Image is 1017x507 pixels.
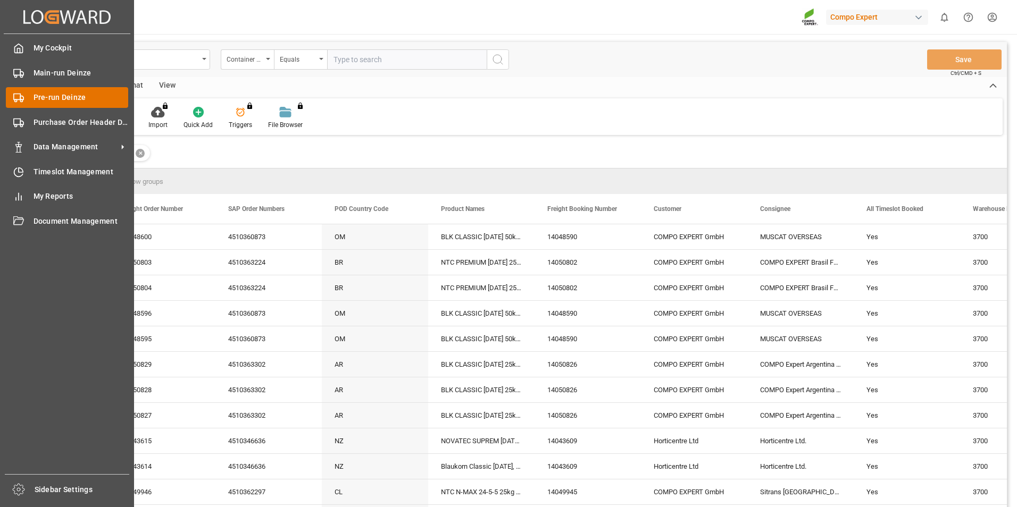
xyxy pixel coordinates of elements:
[826,7,932,27] button: Compo Expert
[747,454,854,479] div: Horticentre Ltd.
[215,275,322,300] div: 4510363224
[215,479,322,504] div: 4510362297
[322,454,428,479] div: NZ
[535,301,641,326] div: 14048590
[428,224,535,249] div: BLK CLASSIC [DATE] 50kg (x25) OMN
[951,69,981,77] span: Ctrl/CMD + S
[215,377,322,402] div: 4510363302
[215,352,322,377] div: 4510363302
[428,428,535,453] div: NOVATEC SUPREM [DATE], 1000 KG
[547,205,617,213] span: Freight Booking Number
[428,250,535,275] div: NTC PREMIUM [DATE] 25kg (x42) INT MTO
[109,403,215,428] div: 14050827
[34,117,129,128] span: Purchase Order Header Deinze
[866,378,947,402] div: Yes
[641,428,747,453] div: Horticentre Ltd
[428,454,535,479] div: Blaukorn Classic [DATE], 1200 kg;Novatec Premium [DATE], 1200 kg
[641,377,747,402] div: COMPO EXPERT GmbH
[109,352,215,377] div: 14050829
[109,224,215,249] div: 14048600
[6,62,128,83] a: Main-run Deinze
[109,250,215,275] div: 14050803
[535,224,641,249] div: 14048590
[35,484,130,495] span: Sidebar Settings
[109,479,215,504] div: 14049946
[227,52,263,64] div: Container Unit Number
[215,224,322,249] div: 4510360873
[322,377,428,402] div: AR
[641,250,747,275] div: COMPO EXPERT GmbH
[487,49,509,70] button: search button
[428,479,535,504] div: NTC N-MAX 24-5-5 25kg (x42) WW MTO
[322,428,428,453] div: NZ
[866,276,947,300] div: Yes
[641,454,747,479] div: Horticentre Ltd
[215,250,322,275] div: 4510363224
[747,224,854,249] div: MUSCAT OVERSEAS
[641,275,747,300] div: COMPO EXPERT GmbH
[221,49,274,70] button: open menu
[34,43,129,54] span: My Cockpit
[866,352,947,377] div: Yes
[747,275,854,300] div: COMPO EXPERT Brasil Fert. Ltda
[641,301,747,326] div: COMPO EXPERT GmbH
[109,326,215,351] div: 14048595
[228,205,285,213] span: SAP Order Numbers
[6,87,128,108] a: Pre-run Deinze
[866,301,947,326] div: Yes
[956,5,980,29] button: Help Center
[866,480,947,504] div: Yes
[34,166,129,178] span: Timeslot Management
[535,454,641,479] div: 14043609
[280,52,316,64] div: Equals
[641,326,747,351] div: COMPO EXPERT GmbH
[802,8,819,27] img: Screenshot%202023-09-29%20at%2010.02.21.png_1712312052.png
[428,301,535,326] div: BLK CLASSIC [DATE] 50kg (x25) OMN
[641,352,747,377] div: COMPO EXPERT GmbH
[215,326,322,351] div: 4510360873
[34,67,129,79] span: Main-run Deinze
[535,377,641,402] div: 14050826
[866,205,923,213] span: All Timeslot Booked
[747,479,854,504] div: Sitrans [GEOGRAPHIC_DATA]
[6,38,128,58] a: My Cockpit
[322,403,428,428] div: AR
[122,205,183,213] span: Freight Order Number
[34,191,129,202] span: My Reports
[535,250,641,275] div: 14050802
[215,403,322,428] div: 4510363302
[322,250,428,275] div: BR
[441,205,485,213] span: Product Names
[322,352,428,377] div: AR
[654,205,681,213] span: Customer
[927,49,1002,70] button: Save
[535,428,641,453] div: 14043609
[109,428,215,453] div: 14043615
[866,403,947,428] div: Yes
[826,10,928,25] div: Compo Expert
[866,225,947,249] div: Yes
[335,205,388,213] span: POD Country Code
[428,377,535,402] div: BLK CLASSIC [DATE] 25kg (x42) INT MTO
[428,403,535,428] div: BLK CLASSIC [DATE] 25kg (x42) INT MTO
[109,301,215,326] div: 14048596
[6,161,128,182] a: Timeslot Management
[747,377,854,402] div: COMPO Expert Argentina SRL
[136,149,145,158] div: ✕
[535,326,641,351] div: 14048590
[866,327,947,351] div: Yes
[215,301,322,326] div: 4510360873
[641,403,747,428] div: COMPO EXPERT GmbH
[322,275,428,300] div: BR
[641,224,747,249] div: COMPO EXPERT GmbH
[866,250,947,275] div: Yes
[34,141,118,153] span: Data Management
[760,205,790,213] span: Consignee
[215,454,322,479] div: 4510346636
[535,479,641,504] div: 14049945
[747,301,854,326] div: MUSCAT OVERSEAS
[34,92,129,103] span: Pre-run Deinze
[109,275,215,300] div: 14050804
[932,5,956,29] button: show 0 new notifications
[322,301,428,326] div: OM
